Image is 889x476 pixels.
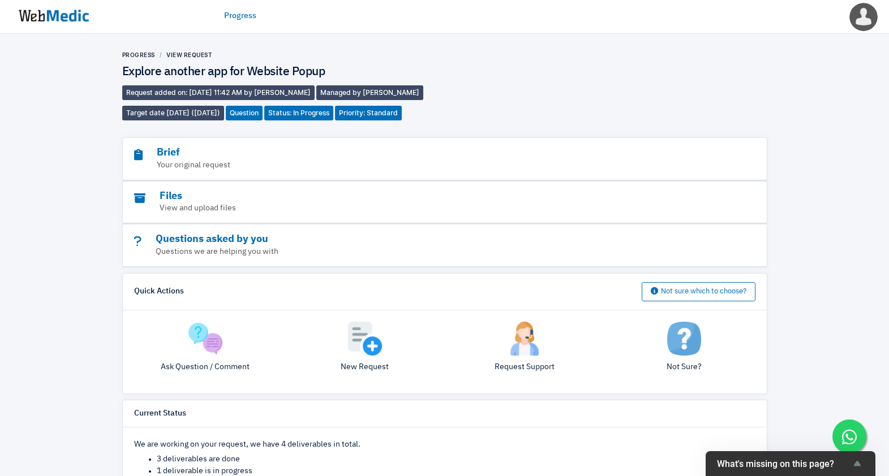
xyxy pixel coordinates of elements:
h4: Explore another app for Website Popup [122,65,445,80]
h6: Quick Actions [134,287,184,297]
a: Progress [224,10,256,22]
p: Ask Question / Comment [134,361,277,373]
span: Status: In Progress [264,106,333,120]
span: Target date [DATE] ([DATE]) [122,106,224,120]
img: add.png [348,322,382,356]
span: Question [226,106,263,120]
p: Your original request [134,159,693,171]
h6: Current Status [134,409,186,419]
button: Show survey - What's missing on this page? [717,457,864,470]
p: New Request [294,361,436,373]
img: support.png [508,322,542,356]
p: Not Sure? [613,361,755,373]
nav: breadcrumb [122,51,445,59]
p: View and upload files [134,202,693,214]
img: question.png [188,322,222,356]
span: Priority: Standard [335,106,402,120]
h3: Brief [134,146,693,159]
p: We are working on your request, we have 4 deliverables in total. [134,439,755,451]
a: View Request [166,51,212,58]
span: Request added on: [DATE] 11:42 AM by [PERSON_NAME] [122,85,315,100]
h3: Questions asked by you [134,233,693,246]
img: not-sure.png [667,322,701,356]
a: Progress [122,51,155,58]
li: 3 deliverables are done [157,453,755,465]
span: What's missing on this page? [717,458,851,469]
p: Request Support [453,361,596,373]
p: Questions we are helping you with [134,246,693,258]
button: Not sure which to choose? [642,282,755,301]
h3: Files [134,190,693,203]
span: Managed by [PERSON_NAME] [316,85,423,100]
